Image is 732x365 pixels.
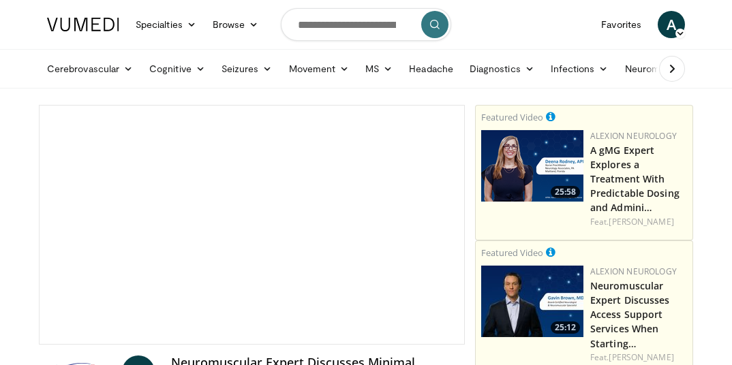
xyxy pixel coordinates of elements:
img: 55ef5a72-a204-42b0-ba67-a2f597bcfd60.png.150x105_q85_crop-smart_upscale.png [481,130,583,202]
small: Featured Video [481,247,543,259]
a: Neuromuscular [617,55,714,82]
a: Headache [401,55,461,82]
a: 25:12 [481,266,583,337]
span: 25:58 [551,186,580,198]
video-js: Video Player [40,106,464,344]
a: Diagnostics [461,55,543,82]
a: 25:58 [481,130,583,202]
a: Specialties [127,11,204,38]
a: Cerebrovascular [39,55,141,82]
a: Infections [543,55,617,82]
a: Alexion Neurology [590,130,677,142]
small: Featured Video [481,111,543,123]
a: A gMG Expert Explores a Treatment With Predictable Dosing and Admini… [590,144,680,214]
img: 2b05e332-28e1-4d48-9f23-7cad04c9557c.png.150x105_q85_crop-smart_upscale.jpg [481,266,583,337]
input: Search topics, interventions [281,8,451,41]
a: [PERSON_NAME] [609,216,673,227]
a: Cognitive [141,55,213,82]
a: A [658,11,685,38]
a: [PERSON_NAME] [609,351,673,363]
a: Movement [281,55,358,82]
div: Feat. [590,216,687,228]
a: Favorites [593,11,650,38]
a: MS [357,55,401,82]
span: 25:12 [551,321,580,334]
div: Feat. [590,351,687,364]
a: Seizures [213,55,281,82]
a: Neuromuscular Expert Discusses Access Support Services When Starting… [590,279,670,349]
img: VuMedi Logo [47,18,119,31]
a: Browse [204,11,267,38]
a: Alexion Neurology [590,266,677,277]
